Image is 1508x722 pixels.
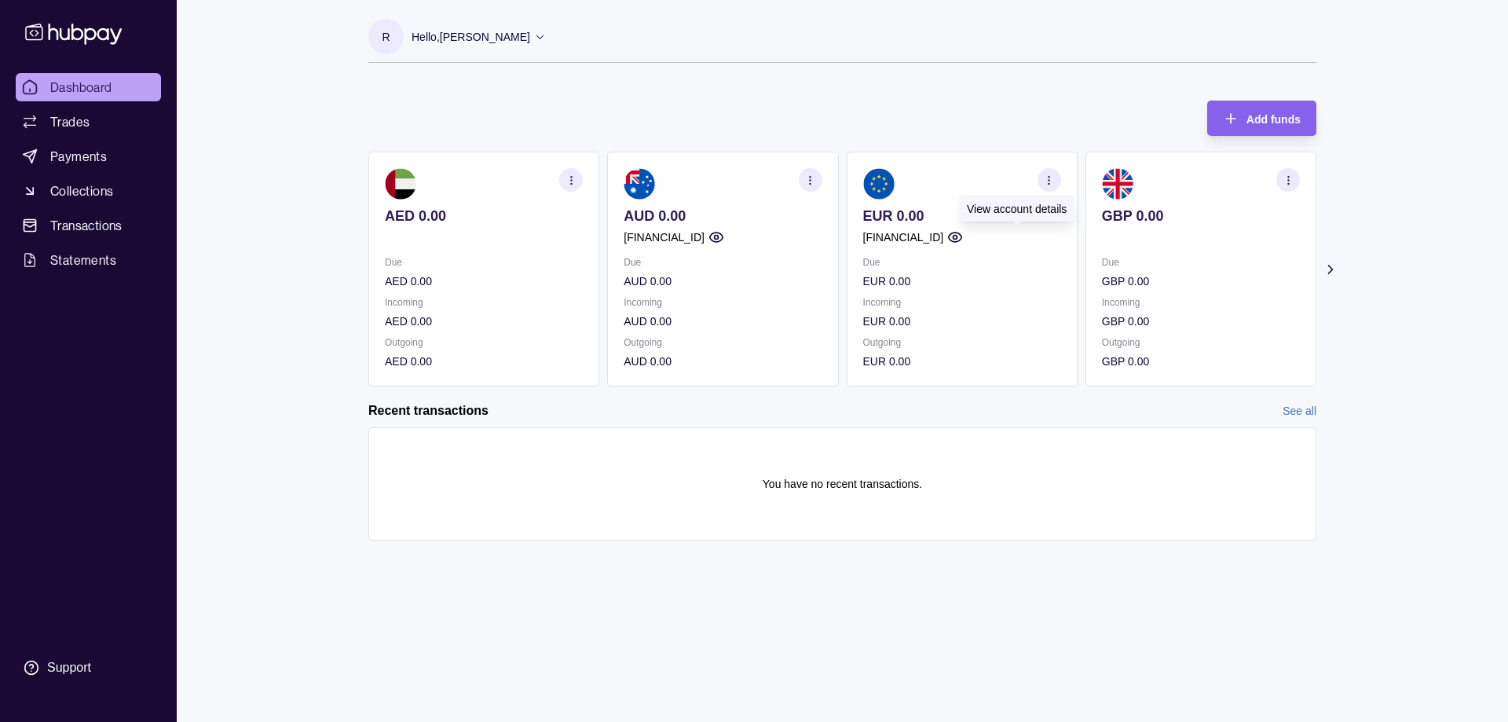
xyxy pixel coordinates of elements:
[1102,273,1300,290] p: GBP 0.00
[50,181,113,200] span: Collections
[624,313,822,330] p: AUD 0.00
[1102,353,1300,370] p: GBP 0.00
[50,251,116,269] span: Statements
[385,254,583,271] p: Due
[863,334,1061,351] p: Outgoing
[16,73,161,101] a: Dashboard
[385,273,583,290] p: AED 0.00
[50,216,123,235] span: Transactions
[382,28,390,46] p: R
[863,313,1061,330] p: EUR 0.00
[1102,334,1300,351] p: Outgoing
[16,108,161,136] a: Trades
[16,211,161,240] a: Transactions
[385,313,583,330] p: AED 0.00
[624,294,822,311] p: Incoming
[863,229,944,246] p: [FINANCIAL_ID]
[368,402,489,420] h2: Recent transactions
[863,207,1061,225] p: EUR 0.00
[624,353,822,370] p: AUD 0.00
[1207,101,1316,136] button: Add funds
[1246,113,1301,126] span: Add funds
[863,168,895,200] img: eu
[385,294,583,311] p: Incoming
[16,177,161,205] a: Collections
[385,334,583,351] p: Outgoing
[1102,294,1300,311] p: Incoming
[763,475,922,493] p: You have no recent transactions.
[1102,168,1133,200] img: gb
[385,207,583,225] p: AED 0.00
[16,142,161,170] a: Payments
[624,168,655,200] img: au
[1102,254,1300,271] p: Due
[385,168,416,200] img: ae
[863,254,1061,271] p: Due
[385,353,583,370] p: AED 0.00
[624,207,822,225] p: AUD 0.00
[624,254,822,271] p: Due
[50,78,112,97] span: Dashboard
[16,651,161,684] a: Support
[1102,207,1300,225] p: GBP 0.00
[967,203,1067,215] p: View account details
[50,112,90,131] span: Trades
[624,229,705,246] p: [FINANCIAL_ID]
[50,147,107,166] span: Payments
[412,28,530,46] p: Hello, [PERSON_NAME]
[624,334,822,351] p: Outgoing
[16,246,161,274] a: Statements
[1102,313,1300,330] p: GBP 0.00
[1283,402,1316,420] a: See all
[624,273,822,290] p: AUD 0.00
[47,659,91,676] div: Support
[863,294,1061,311] p: Incoming
[863,273,1061,290] p: EUR 0.00
[863,353,1061,370] p: EUR 0.00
